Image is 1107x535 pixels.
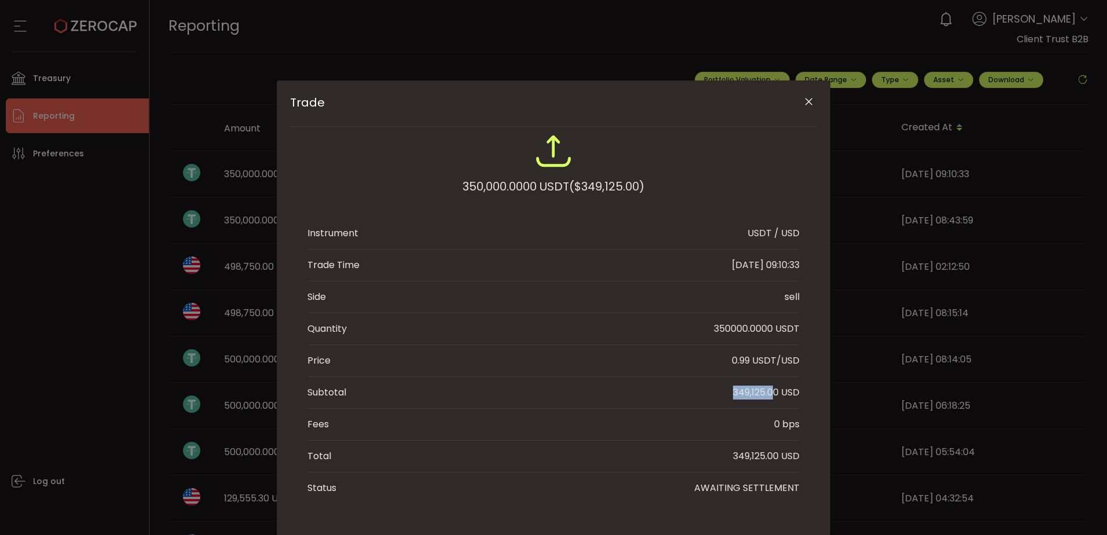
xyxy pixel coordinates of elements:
div: AWAITING SETTLEMENT [694,481,800,495]
span: Trade [290,96,764,109]
div: 350000.0000 USDT [714,322,800,336]
div: Subtotal [307,386,346,400]
iframe: Chat Widget [848,69,1107,535]
div: 349,125.00 USD [733,449,800,463]
div: Trade Time [307,258,360,272]
div: Status [307,481,336,495]
div: 0 bps [774,417,800,431]
div: sell [785,290,800,304]
div: Instrument [307,226,358,240]
div: [DATE] 09:10:33 [732,258,800,272]
div: Fees [307,417,329,431]
span: ($349,125.00) [569,176,644,197]
div: Price [307,354,331,368]
div: Quantity [307,322,347,336]
div: 350,000.0000 USDT [463,176,644,197]
div: 0.99 USDT/USD [732,354,800,368]
div: Total [307,449,331,463]
div: 349,125.00 USD [733,386,800,400]
div: Side [307,290,326,304]
div: USDT / USD [747,226,800,240]
button: Close [798,92,819,112]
